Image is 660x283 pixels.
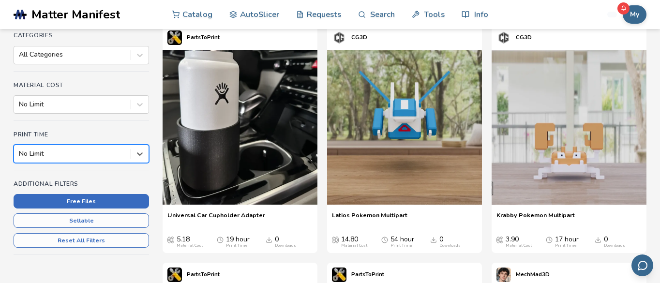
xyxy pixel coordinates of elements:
p: CG3D [516,32,532,43]
button: My [623,5,646,24]
span: Average Print Time [217,236,224,243]
span: Average Cost [332,236,339,243]
h4: Print Time [14,131,149,138]
img: MechMad3D's profile [496,268,511,282]
span: Average Print Time [546,236,553,243]
img: PartsToPrint's profile [167,30,182,45]
div: 17 hour [555,236,579,248]
a: PartsToPrint's profilePartsToPrint [163,26,225,50]
button: Reset All Filters [14,233,149,248]
p: PartsToPrint [187,269,220,280]
h4: Categories [14,32,149,39]
div: Downloads [275,243,296,248]
a: Universal Car Cupholder Adapter [167,211,265,226]
span: Downloads [266,236,272,243]
div: 0 [604,236,625,248]
span: Downloads [430,236,437,243]
div: 19 hour [226,236,250,248]
p: CG3D [351,32,367,43]
a: CG3D's profileCG3D [327,26,372,50]
p: PartsToPrint [187,32,220,43]
span: Average Cost [496,236,503,243]
button: Send feedback via email [631,254,653,276]
div: 0 [275,236,296,248]
input: No Limit [19,101,21,108]
button: Sellable [14,213,149,228]
div: Downloads [439,243,461,248]
div: Material Cost [506,243,532,248]
div: 0 [439,236,461,248]
div: Print Time [390,243,412,248]
img: PartsToPrint's profile [332,268,346,282]
img: CG3D's profile [496,30,511,45]
div: 5.18 [177,236,203,248]
div: Downloads [604,243,625,248]
div: Print Time [226,243,247,248]
div: 3.90 [506,236,532,248]
span: Average Cost [167,236,174,243]
span: Matter Manifest [31,8,120,21]
a: CG3D's profileCG3D [492,26,537,50]
div: Material Cost [341,243,367,248]
input: All Categories [19,51,21,59]
img: PartsToPrint's profile [167,268,182,282]
div: 14.80 [341,236,367,248]
span: Average Print Time [381,236,388,243]
div: Print Time [555,243,576,248]
p: PartsToPrint [351,269,384,280]
h4: Additional Filters [14,180,149,187]
button: Free Files [14,194,149,209]
h4: Material Cost [14,82,149,89]
p: MechMad3D [516,269,550,280]
div: Material Cost [177,243,203,248]
img: CG3D's profile [332,30,346,45]
a: Krabby Pokemon Multipart [496,211,575,226]
span: Downloads [595,236,601,243]
div: 54 hour [390,236,414,248]
a: Latios Pokemon Multipart [332,211,407,226]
